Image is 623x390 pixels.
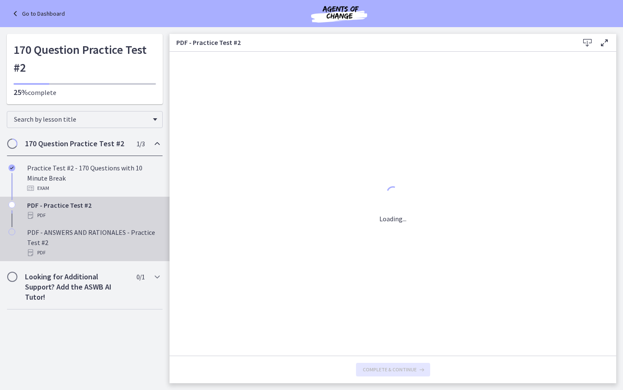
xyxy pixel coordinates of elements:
span: 1 / 3 [136,139,145,149]
div: PDF - ANSWERS AND RATIONALES - Practice Test #2 [27,227,159,258]
h3: PDF - Practice Test #2 [176,37,565,47]
div: PDF [27,210,159,220]
h1: 170 Question Practice Test #2 [14,41,156,76]
span: Complete & continue [363,366,417,373]
span: Search by lesson title [14,115,149,123]
span: 0 / 1 [136,272,145,282]
div: Search by lesson title [7,111,163,128]
span: 25% [14,87,28,97]
p: complete [14,87,156,97]
h2: 170 Question Practice Test #2 [25,139,128,149]
h2: Looking for Additional Support? Add the ASWB AI Tutor! [25,272,128,302]
a: Go to Dashboard [10,8,65,19]
div: PDF [27,248,159,258]
p: Loading... [379,214,406,224]
img: Agents of Change [288,3,390,24]
div: Exam [27,183,159,193]
div: PDF - Practice Test #2 [27,200,159,220]
div: Practice Test #2 - 170 Questions with 10 Minute Break [27,163,159,193]
button: Complete & continue [356,363,430,376]
i: Completed [8,164,15,171]
div: 1 [379,184,406,203]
